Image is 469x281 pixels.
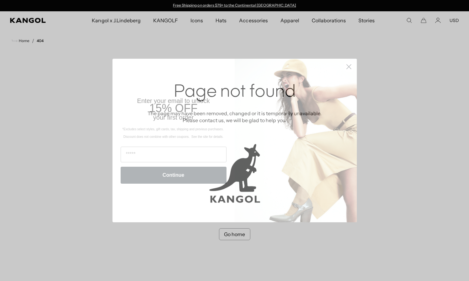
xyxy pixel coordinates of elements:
button: Continue [121,167,227,184]
input: Email [121,147,227,162]
button: Close dialog [343,61,354,72]
span: your first order [153,114,194,121]
span: 15% OFF [149,102,197,115]
span: *Excludes select styles, gift cards, tax, shipping and previous purchases. Discount does not comb... [122,127,224,138]
img: 93be19ad-e773-4382-80b9-c9d740c9197f.jpeg [235,59,357,222]
span: Enter your email to unlock [137,97,210,104]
